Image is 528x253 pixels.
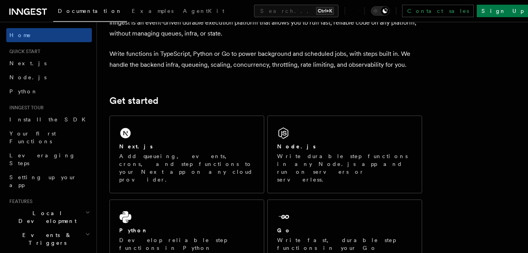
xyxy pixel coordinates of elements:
[6,231,85,247] span: Events & Triggers
[183,8,224,14] span: AgentKit
[402,5,474,17] a: Contact sales
[58,8,122,14] span: Documentation
[6,170,92,192] a: Setting up your app
[109,48,422,70] p: Write functions in TypeScript, Python or Go to power background and scheduled jobs, with steps bu...
[371,6,390,16] button: Toggle dark mode
[127,2,178,21] a: Examples
[9,88,38,94] span: Python
[119,143,153,150] h2: Next.js
[6,126,92,148] a: Your first Functions
[6,70,92,84] a: Node.js
[9,60,47,66] span: Next.js
[6,206,92,228] button: Local Development
[6,209,85,225] span: Local Development
[109,95,158,106] a: Get started
[6,28,92,42] a: Home
[9,174,77,188] span: Setting up your app
[9,130,56,144] span: Your first Functions
[316,7,334,15] kbd: Ctrl+K
[178,2,229,21] a: AgentKit
[6,198,32,205] span: Features
[9,152,75,166] span: Leveraging Steps
[6,112,92,126] a: Install the SDK
[6,56,92,70] a: Next.js
[9,116,90,123] span: Install the SDK
[119,226,148,234] h2: Python
[6,228,92,250] button: Events & Triggers
[9,31,31,39] span: Home
[119,152,254,184] p: Add queueing, events, crons, and step functions to your Next app on any cloud provider.
[9,74,47,80] span: Node.js
[6,105,44,111] span: Inngest tour
[277,226,291,234] h2: Go
[277,143,316,150] h2: Node.js
[53,2,127,22] a: Documentation
[6,48,40,55] span: Quick start
[109,116,264,193] a: Next.jsAdd queueing, events, crons, and step functions to your Next app on any cloud provider.
[254,5,338,17] button: Search...Ctrl+K
[6,148,92,170] a: Leveraging Steps
[277,152,412,184] p: Write durable step functions in any Node.js app and run on servers or serverless.
[6,84,92,98] a: Python
[109,17,422,39] p: Inngest is an event-driven durable execution platform that allows you to run fast, reliable code ...
[267,116,422,193] a: Node.jsWrite durable step functions in any Node.js app and run on servers or serverless.
[132,8,174,14] span: Examples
